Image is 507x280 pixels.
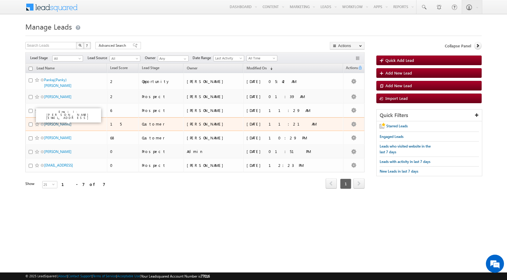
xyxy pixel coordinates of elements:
[99,43,128,48] span: Advanced Search
[110,56,140,62] a: All
[187,94,241,99] div: [PERSON_NAME]
[142,79,181,84] div: Opportunity
[142,163,181,168] div: Prospect
[247,94,330,99] div: [DATE] 01:39 AM
[110,65,128,70] span: Lead Score
[110,79,136,84] div: 2
[386,124,408,128] span: Starred Leads
[117,274,140,278] a: Acceptable Use
[385,83,412,88] span: Add New Lead
[247,56,276,61] span: All Time
[52,56,83,62] a: All
[187,121,241,127] div: [PERSON_NAME]
[29,67,33,71] input: Check all records
[88,55,110,61] span: Lead Source
[247,135,330,141] div: [DATE] 10:29 PM
[142,149,181,154] div: Prospect
[326,179,337,189] a: prev
[385,58,414,63] span: Quick Add Lead
[247,121,330,127] div: [DATE] 11:21 AM
[142,94,181,99] div: Prospect
[377,110,482,121] div: Quick Filters
[38,110,99,119] p: Email: [PERSON_NAME][EMAIL_ADDRESS]
[247,66,267,70] span: Modified On
[30,55,52,61] span: Lead Stage
[268,66,273,71] span: (sorted descending)
[213,55,244,61] a: Last Activity
[353,179,365,189] a: next
[141,274,210,278] span: Your Leadsquared Account Number is
[93,274,116,278] a: Terms of Service
[86,43,89,48] span: ?
[142,121,181,127] div: Customer
[33,65,58,73] a: Lead Name
[53,56,81,61] span: All
[25,181,37,186] div: Show
[326,178,337,189] span: prev
[142,135,181,141] div: Customer
[180,56,188,62] a: Show All Items
[193,55,213,61] span: Date Range
[142,108,181,113] div: Prospect
[44,149,72,154] a: [PERSON_NAME]
[110,94,136,99] div: 2
[445,43,471,49] span: Collapse Panel
[44,122,72,126] a: [PERSON_NAME]
[110,108,136,113] div: 6
[353,178,365,189] span: next
[385,96,408,101] span: Import Lead
[43,181,52,188] span: 25
[247,55,277,61] a: All Time
[187,135,241,141] div: [PERSON_NAME]
[187,163,241,168] div: [PERSON_NAME]
[247,149,330,154] div: [DATE] 01:51 PM
[158,56,189,62] input: Type to Search
[380,144,431,154] span: Leads who visited website in the last 7 days
[62,181,105,188] div: 1 - 7 of 7
[110,135,136,141] div: 68
[78,44,81,47] img: Search
[44,163,73,167] a: [EMAIL_ADDRESS]
[68,274,92,278] a: Contact Support
[380,169,418,173] span: New Leads in last 7 days
[187,66,197,70] span: Owner
[44,78,72,88] a: Pankaj(Panky) [PERSON_NAME]
[142,65,159,70] span: Lead Stage
[244,65,276,72] a: Modified On (sorted descending)
[247,108,330,113] div: [DATE] 11:29 AM
[330,42,365,49] button: Actions
[201,274,210,278] span: 77016
[107,65,131,72] a: Lead Score
[52,183,57,186] span: select
[385,70,412,75] span: Add New Lead
[380,134,403,139] span: Engaged Leads
[110,149,136,154] div: 0
[84,42,91,49] button: ?
[110,163,136,168] div: 0
[25,22,72,31] span: Manage Leads
[214,56,242,61] span: Last Activity
[58,274,67,278] a: About
[247,79,330,84] div: [DATE] 05:42 AM
[25,273,210,279] span: © 2025 LeadSquared | | | | |
[343,65,358,72] span: Actions
[139,65,162,72] a: Lead Stage
[247,163,330,168] div: [DATE] 12:23 PM
[44,135,72,140] a: [PERSON_NAME]
[187,108,241,113] div: [PERSON_NAME]
[340,179,351,189] span: 1
[145,55,158,61] span: Owner
[380,159,430,164] span: Leads with activity in last 7 days
[187,79,241,84] div: [PERSON_NAME]
[187,149,241,154] div: Admin
[44,94,72,99] a: [PERSON_NAME]
[110,56,139,61] span: All
[110,121,136,127] div: 15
